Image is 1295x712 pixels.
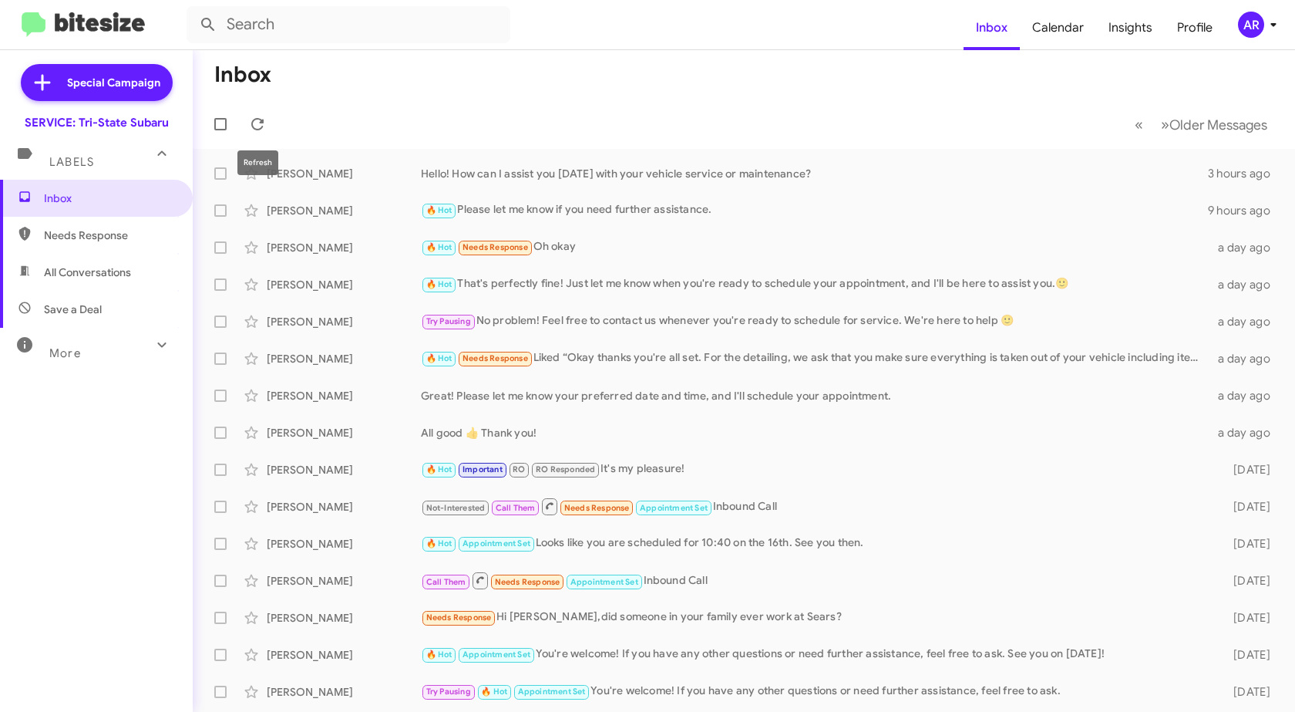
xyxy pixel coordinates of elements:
[426,577,466,587] span: Call Them
[1208,166,1283,181] div: 3 hours ago
[462,242,528,252] span: Needs Response
[462,650,530,660] span: Appointment Set
[1212,425,1283,440] div: a day ago
[1020,5,1096,50] a: Calendar
[421,201,1208,219] div: Please let me know if you need further assistance.
[1169,116,1267,133] span: Older Messages
[421,238,1212,256] div: Oh okay
[1212,277,1283,292] div: a day ago
[564,503,630,513] span: Needs Response
[267,277,421,292] div: [PERSON_NAME]
[1135,115,1143,134] span: «
[267,536,421,552] div: [PERSON_NAME]
[1165,5,1225,50] a: Profile
[426,279,452,289] span: 🔥 Hot
[267,351,421,366] div: [PERSON_NAME]
[1225,12,1278,38] button: AR
[67,75,160,90] span: Special Campaign
[513,464,525,474] span: RO
[1152,109,1276,140] button: Next
[267,684,421,700] div: [PERSON_NAME]
[44,191,175,206] span: Inbox
[267,166,421,181] div: [PERSON_NAME]
[1212,240,1283,255] div: a day ago
[518,687,586,697] span: Appointment Set
[426,205,452,215] span: 🔥 Hot
[421,461,1212,478] div: It's my pleasure!
[267,425,421,440] div: [PERSON_NAME]
[21,64,173,101] a: Special Campaign
[25,115,169,130] div: SERVICE: Tri-State Subaru
[421,683,1212,700] div: You're welcome! If you have any other questions or need further assistance, feel free to ask.
[421,166,1208,181] div: Hello! How can I assist you [DATE] with your vehicle service or maintenance?
[1212,499,1283,515] div: [DATE]
[1208,203,1283,218] div: 9 hours ago
[1212,388,1283,403] div: a day ago
[1212,647,1283,663] div: [DATE]
[481,687,507,697] span: 🔥 Hot
[964,5,1020,50] a: Inbox
[570,577,638,587] span: Appointment Set
[1212,314,1283,329] div: a day ago
[267,499,421,515] div: [PERSON_NAME]
[426,242,452,252] span: 🔥 Hot
[44,228,175,243] span: Needs Response
[421,312,1212,330] div: No problem! Feel free to contact us whenever you're ready to schedule for service. We're here to ...
[426,612,492,623] span: Needs Response
[1212,536,1283,552] div: [DATE]
[267,314,421,329] div: [PERSON_NAME]
[1238,12,1264,38] div: AR
[426,687,471,697] span: Try Pausing
[44,265,131,280] span: All Conversations
[495,577,560,587] span: Needs Response
[421,388,1212,403] div: Great! Please let me know your preferred date and time, and I'll schedule your appointment.
[426,503,486,513] span: Not-Interested
[267,240,421,255] div: [PERSON_NAME]
[44,302,102,317] span: Save a Deal
[1212,684,1283,700] div: [DATE]
[1126,109,1276,140] nav: Page navigation example
[267,573,421,589] div: [PERSON_NAME]
[214,62,271,87] h1: Inbox
[267,388,421,403] div: [PERSON_NAME]
[267,647,421,663] div: [PERSON_NAME]
[1125,109,1152,140] button: Previous
[237,150,278,175] div: Refresh
[640,503,708,513] span: Appointment Set
[496,503,536,513] span: Call Them
[1212,462,1283,477] div: [DATE]
[462,538,530,548] span: Appointment Set
[267,610,421,626] div: [PERSON_NAME]
[421,275,1212,293] div: That's perfectly fine! Just let me know when you're ready to schedule your appointment, and I'll ...
[1096,5,1165,50] a: Insights
[1212,351,1283,366] div: a day ago
[49,346,81,360] span: More
[426,316,471,326] span: Try Pausing
[421,349,1212,367] div: Liked “Okay thanks you're all set. For the detailing, we ask that you make sure everything is tak...
[462,353,528,363] span: Needs Response
[49,155,94,169] span: Labels
[536,464,595,474] span: RO Responded
[426,538,452,548] span: 🔥 Hot
[421,425,1212,440] div: All good 👍 Thank you!
[187,6,510,43] input: Search
[421,646,1212,663] div: You're welcome! If you have any other questions or need further assistance, feel free to ask. See...
[426,353,452,363] span: 🔥 Hot
[421,535,1212,552] div: Looks like you are scheduled for 10:40 on the 16th. See you then.
[1212,573,1283,589] div: [DATE]
[267,462,421,477] div: [PERSON_NAME]
[462,464,503,474] span: Important
[421,497,1212,516] div: Inbound Call
[426,464,452,474] span: 🔥 Hot
[421,571,1212,590] div: Inbound Call
[267,203,421,218] div: [PERSON_NAME]
[426,650,452,660] span: 🔥 Hot
[1161,115,1169,134] span: »
[1212,610,1283,626] div: [DATE]
[421,609,1212,626] div: Hi [PERSON_NAME],did someone in your family ever work at Sears?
